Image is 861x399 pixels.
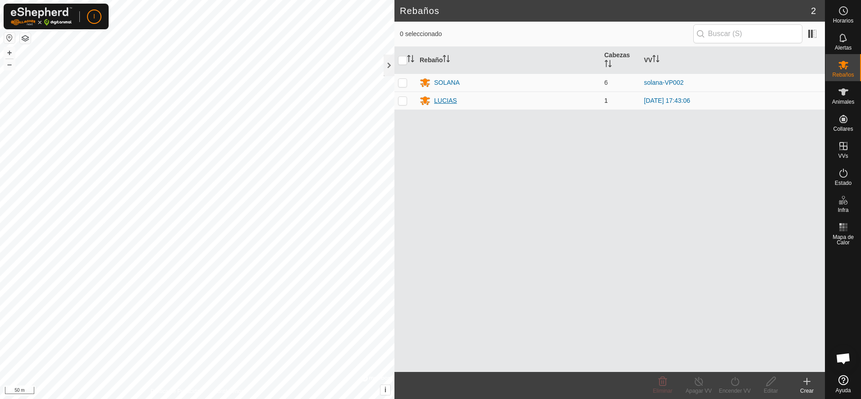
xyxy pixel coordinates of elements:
[833,126,853,132] span: Collares
[836,388,851,393] span: Ayuda
[11,7,72,26] img: Logo Gallagher
[835,45,852,50] span: Alertas
[811,4,816,18] span: 2
[385,386,386,394] span: i
[605,79,608,86] span: 6
[151,387,202,395] a: Política de Privacidad
[4,47,15,58] button: +
[693,24,802,43] input: Buscar (S)
[407,56,414,64] p-sorticon: Activar para ordenar
[605,61,612,69] p-sorticon: Activar para ordenar
[652,56,659,64] p-sorticon: Activar para ordenar
[400,5,811,16] h2: Rebaños
[838,207,848,213] span: Infra
[833,18,853,23] span: Horarios
[830,345,857,372] div: Chat abierto
[4,32,15,43] button: Restablecer Mapa
[644,97,690,104] a: [DATE] 17:43:06
[644,79,684,86] a: solana-VP002
[400,29,693,39] span: 0 seleccionado
[601,47,641,74] th: Cabezas
[416,47,601,74] th: Rebaño
[653,388,672,394] span: Eliminar
[828,234,859,245] span: Mapa de Calor
[789,387,825,395] div: Crear
[20,33,31,44] button: Capas del Mapa
[681,387,717,395] div: Apagar VV
[434,96,457,105] div: LUCIAS
[835,180,852,186] span: Estado
[380,385,390,395] button: i
[4,59,15,70] button: –
[93,12,95,21] span: I
[641,47,825,74] th: VV
[443,56,450,64] p-sorticon: Activar para ordenar
[434,78,460,87] div: SOLANA
[214,387,244,395] a: Contáctenos
[832,99,854,105] span: Animales
[832,72,854,78] span: Rebaños
[825,371,861,397] a: Ayuda
[605,97,608,104] span: 1
[717,387,753,395] div: Encender VV
[753,387,789,395] div: Editar
[838,153,848,159] span: VVs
